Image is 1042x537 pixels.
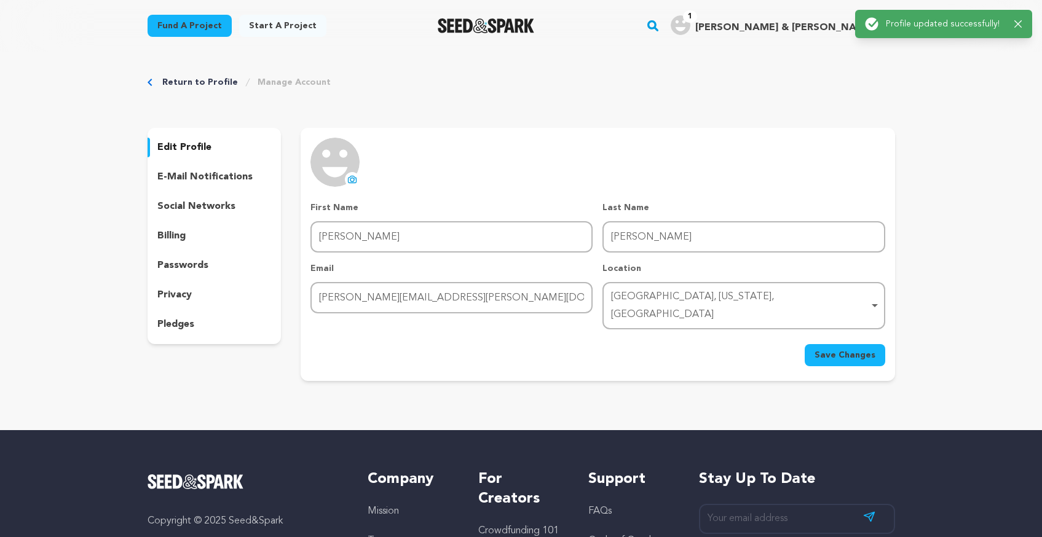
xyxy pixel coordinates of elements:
span: 1 [683,10,697,23]
div: Noelle & John F.'s Profile [671,15,875,35]
button: passwords [148,256,282,275]
a: Seed&Spark Homepage [148,474,344,489]
h5: Company [368,469,453,489]
a: Crowdfunding 101 [478,526,559,536]
img: Seed&Spark Logo [148,474,244,489]
div: [GEOGRAPHIC_DATA], [US_STATE], [GEOGRAPHIC_DATA] [611,288,869,324]
p: social networks [157,199,235,214]
span: Noelle & John F.'s Profile [668,13,894,39]
button: Save Changes [805,344,885,366]
button: social networks [148,197,282,216]
input: Last Name [602,221,885,253]
h5: For Creators [478,469,564,509]
a: Seed&Spark Homepage [438,18,534,33]
p: Copyright © 2025 Seed&Spark [148,514,344,528]
p: e-mail notifications [157,170,253,184]
input: Email [310,282,593,313]
span: [PERSON_NAME] & [PERSON_NAME] [695,23,875,33]
p: Last Name [602,202,885,214]
p: First Name [310,202,593,214]
a: Mission [368,506,399,516]
button: pledges [148,315,282,334]
button: edit profile [148,138,282,157]
p: edit profile [157,140,211,155]
a: Noelle & John F.'s Profile [668,13,894,35]
p: pledges [157,317,194,332]
button: billing [148,226,282,246]
input: First Name [310,221,593,253]
p: Profile updated successfully! [886,18,1005,30]
p: passwords [157,258,208,273]
a: Manage Account [258,76,331,88]
img: Seed&Spark Logo Dark Mode [438,18,534,33]
h5: Support [588,469,674,489]
input: Your email address [699,504,895,534]
div: Breadcrumb [148,76,895,88]
button: e-mail notifications [148,167,282,187]
a: Return to Profile [162,76,238,88]
p: billing [157,229,186,243]
a: Fund a project [148,15,232,37]
h5: Stay up to date [699,469,895,489]
a: FAQs [588,506,612,516]
p: Email [310,262,593,275]
button: privacy [148,285,282,305]
img: user.png [671,15,690,35]
p: privacy [157,288,192,302]
span: Save Changes [815,349,875,361]
a: Start a project [239,15,326,37]
p: Location [602,262,885,275]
